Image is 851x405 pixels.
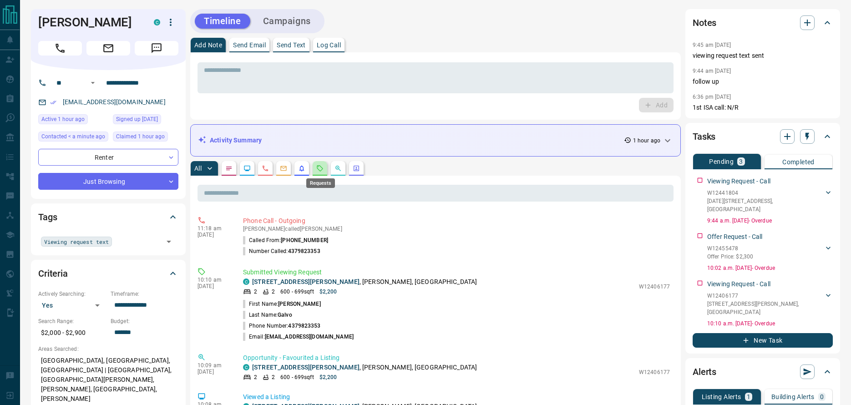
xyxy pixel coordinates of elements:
p: Offer Price: $2,300 [707,253,753,261]
p: [DATE][STREET_ADDRESS] , [GEOGRAPHIC_DATA] [707,197,824,213]
p: follow up [693,77,833,86]
button: Open [162,235,175,248]
span: Message [135,41,178,56]
svg: Listing Alerts [298,165,305,172]
p: Send Text [277,42,306,48]
p: Viewing Request - Call [707,177,770,186]
a: [STREET_ADDRESS][PERSON_NAME] [252,364,360,371]
span: [PHONE_NUMBER] [281,237,328,243]
h1: [PERSON_NAME] [38,15,140,30]
p: Pending [709,158,734,165]
p: 2 [254,373,257,381]
p: W12406177 [707,292,824,300]
p: $2,200 [319,288,337,296]
svg: Opportunities [334,165,342,172]
span: Call [38,41,82,56]
p: viewing request text sent [693,51,833,61]
p: Email: [243,333,354,341]
h2: Notes [693,15,716,30]
p: 6:36 pm [DATE] [693,94,731,100]
span: 4379823353 [288,248,320,254]
p: Offer Request - Call [707,232,763,242]
p: 1 [747,394,750,400]
svg: Requests [316,165,324,172]
div: Wed Jul 10 2024 [113,114,178,127]
div: Activity Summary1 hour ago [198,132,673,149]
div: Wed Oct 15 2025 [38,132,108,144]
p: Budget: [111,317,178,325]
div: Renter [38,149,178,166]
p: , [PERSON_NAME], [GEOGRAPHIC_DATA] [252,277,477,287]
p: 11:18 am [198,225,229,232]
p: $2,000 - $2,900 [38,325,106,340]
p: 10:09 am [198,362,229,369]
p: Activity Summary [210,136,262,145]
p: 1st ISA call: N/R [693,103,833,112]
p: Listing Alerts [702,394,741,400]
a: [EMAIL_ADDRESS][DOMAIN_NAME] [63,98,166,106]
p: W12455478 [707,244,753,253]
span: [PERSON_NAME] [278,301,320,307]
p: 1 hour ago [633,137,660,145]
button: Open [87,77,98,88]
p: Submitted Viewing Request [243,268,670,277]
span: [EMAIL_ADDRESS][DOMAIN_NAME] [265,334,354,340]
p: Timeframe: [111,290,178,298]
div: Just Browsing [38,173,178,190]
svg: Calls [262,165,269,172]
div: Tags [38,206,178,228]
div: Criteria [38,263,178,284]
p: $2,200 [319,373,337,381]
p: 10:02 a.m. [DATE] - Overdue [707,264,833,272]
p: Number Called: [243,247,320,255]
p: Completed [782,159,815,165]
p: 9:45 am [DATE] [693,42,731,48]
div: W12441804[DATE][STREET_ADDRESS],[GEOGRAPHIC_DATA] [707,187,833,215]
p: 9:44 am [DATE] [693,68,731,74]
div: W12406177[STREET_ADDRESS][PERSON_NAME],[GEOGRAPHIC_DATA] [707,290,833,318]
button: Campaigns [254,14,320,29]
p: Add Note [194,42,222,48]
p: Building Alerts [771,394,815,400]
button: New Task [693,333,833,348]
p: Phone Call - Outgoing [243,216,670,226]
div: Alerts [693,361,833,383]
div: Wed Oct 15 2025 [113,132,178,144]
p: Search Range: [38,317,106,325]
svg: Emails [280,165,287,172]
p: Opportunity - Favourited a Listing [243,353,670,363]
p: W12406177 [639,283,670,291]
span: Galvo [278,312,292,318]
div: condos.ca [243,364,249,370]
p: [DATE] [198,369,229,375]
p: , [PERSON_NAME], [GEOGRAPHIC_DATA] [252,363,477,372]
p: First Name: [243,300,321,308]
div: Tasks [693,126,833,147]
div: Notes [693,12,833,34]
p: Called From: [243,236,328,244]
span: Email [86,41,130,56]
p: [PERSON_NAME] called [PERSON_NAME] [243,226,670,232]
svg: Email Verified [50,99,56,106]
svg: Notes [225,165,233,172]
p: 3 [739,158,743,165]
h2: Alerts [693,364,716,379]
p: 9:44 a.m. [DATE] - Overdue [707,217,833,225]
p: Log Call [317,42,341,48]
span: 4379823353 [288,323,320,329]
p: 2 [254,288,257,296]
p: [DATE] [198,283,229,289]
p: All [194,165,202,172]
p: Areas Searched: [38,345,178,353]
p: 600 - 699 sqft [280,288,314,296]
p: 0 [820,394,824,400]
svg: Agent Actions [353,165,360,172]
p: Send Email [233,42,266,48]
span: Active 1 hour ago [41,115,85,124]
span: Signed up [DATE] [116,115,158,124]
div: condos.ca [243,278,249,285]
p: 600 - 699 sqft [280,373,314,381]
p: 10:10 am [198,277,229,283]
span: Viewing request text [44,237,109,246]
h2: Tasks [693,129,715,144]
